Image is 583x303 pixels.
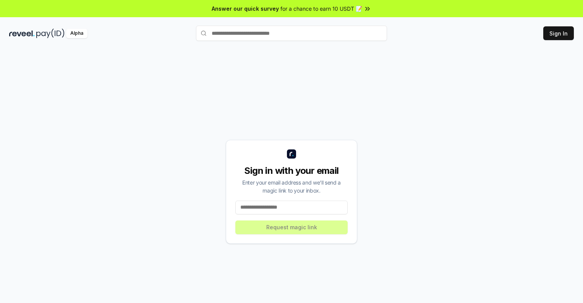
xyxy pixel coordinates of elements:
[543,26,574,40] button: Sign In
[280,5,362,13] span: for a chance to earn 10 USDT 📝
[212,5,279,13] span: Answer our quick survey
[235,165,348,177] div: Sign in with your email
[9,29,35,38] img: reveel_dark
[235,178,348,194] div: Enter your email address and we’ll send a magic link to your inbox.
[36,29,65,38] img: pay_id
[287,149,296,159] img: logo_small
[66,29,87,38] div: Alpha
